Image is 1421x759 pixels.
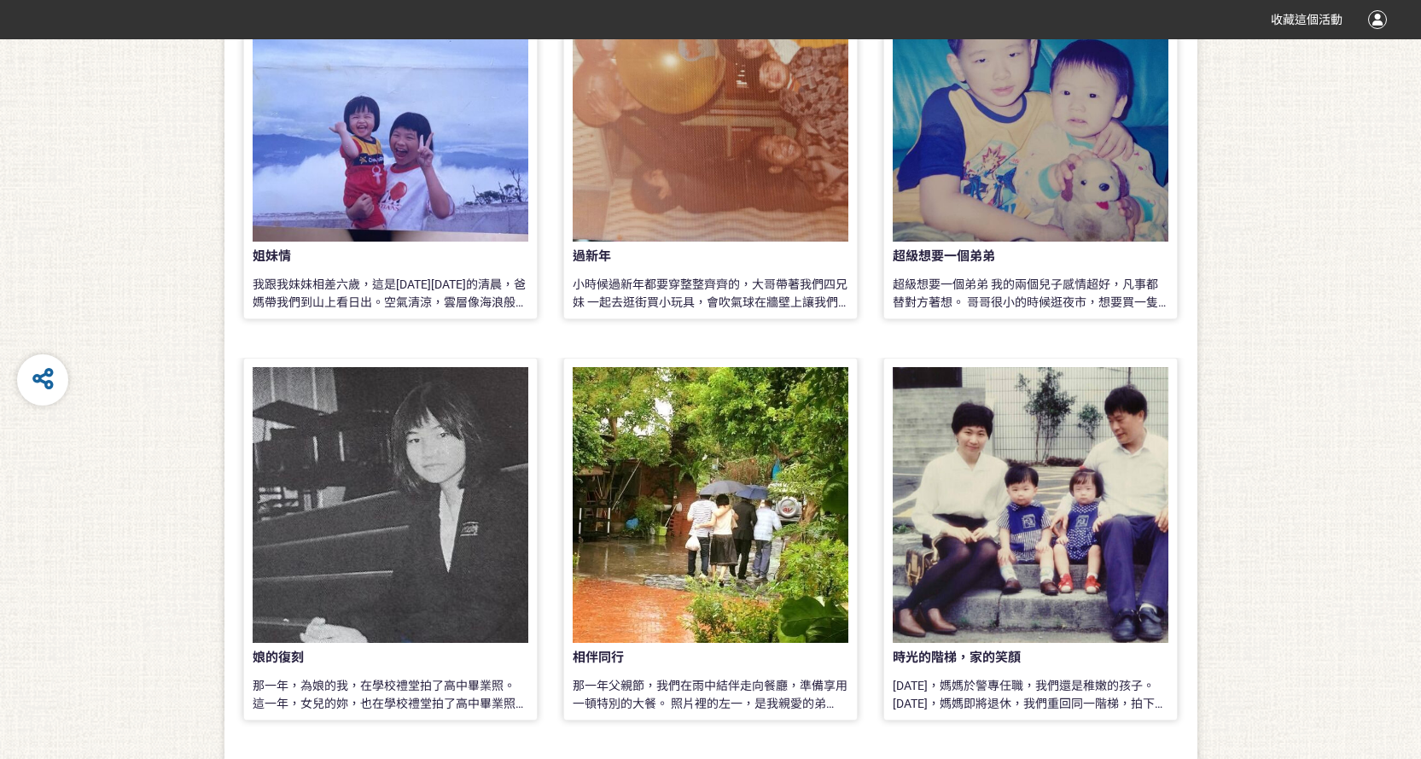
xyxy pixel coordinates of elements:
div: 那一年，為娘的我，在學校禮堂拍了高中畢業照。 這一年，女兒的妳，也在學校禮堂拍了高中畢業照。 不同時空，卻是相同背景，女兒復刻了為娘的畢業照，更是復刻生命的延續。 （註：背景為中山女高禮堂） [253,677,528,711]
span: 收藏這個活動 [1271,13,1342,26]
div: 過新年 [573,247,793,266]
a: 相伴同行那一年父親節，我們在雨中結伴走向餐廳，準備享用一頓特別的大餐。 照片裡的左一，是我親愛的弟弟，他與腦瘤奮戰過後離開了我們；左二是媽媽，左三是我，左四是爺爺，他也在不久後離開。 那天的雨很... [563,358,858,721]
div: 娘的復刻 [253,648,473,668]
div: 那一年父親節，我們在雨中結伴走向餐廳，準備享用一頓特別的大餐。 照片裡的左一，是我親愛的弟弟，他與腦瘤奮戰過後離開了我們；左二是媽媽，左三是我，左四是爺爺，他也在不久後離開。 那天的雨很溫柔，把... [573,677,848,711]
div: 時光的階梯，家的笑顏 [893,648,1113,668]
div: 姐妹情 [253,247,473,266]
a: 時光的階梯，家的笑顏[DATE]，媽媽於警專任職，我們還是稚嫩的孩子。 [DATE]，媽媽即將退休，我們重回同一階梯，拍下與往昔呼應的照片，階梯見證了歲月流轉及屬於我們家的溫暖笑顏。 願再過三十... [883,358,1178,721]
a: 娘的復刻那一年，為娘的我，在學校禮堂拍了高中畢業照。 這一年，女兒的妳，也在學校禮堂拍了高中畢業照。 不同時空，卻是相同背景，女兒復刻了為娘的畢業照，更是復刻生命的延續。 （註：背景為中山女高禮堂） [243,358,538,721]
div: 相伴同行 [573,648,793,668]
div: 小時候過新年都要穿整整齊齊的，大哥帶著我們四兄妹 一起去逛街買小玩具，會吹氣球在牆壁上讓我們玩，小小氣球被吹大真的很崇拜大哥，雖然年齡差距大，只知道大哥永遠是對的，兄妹間的那種微妙的感覺即使在大... [573,276,848,310]
div: [DATE]，媽媽於警專任職，我們還是稚嫩的孩子。 [DATE]，媽媽即將退休，我們重回同一階梯，拍下與往昔呼應的照片，階梯見證了歲月流轉及屬於我們家的溫暖笑顏。 願再過三十年，依舊能在同樣的位... [893,677,1168,711]
div: 超級想要一個弟弟 [893,247,1113,266]
div: 我跟我妹妹相差六歲，這是[DATE][DATE]的清晨，爸媽帶我們到山上看日出。空氣清涼，雲層像海浪般翻滾，忍不住興奮地比著手勢，大聲笑著。當時還不懂時間會悄悄帶走童年的模樣，只記得那份純粹的快... [253,276,528,310]
div: 超級想要一個弟弟 我的兩個兒子感情超好，凡事都替對方著想。 哥哥很小的時候逛夜市，想要買一隻黃色毛絨小雞，他說：「有了它，不會吵著再要什麼了！」 後來哥哥說：「什麼都不要，只要一個小弟弟就好了。... [893,276,1168,310]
